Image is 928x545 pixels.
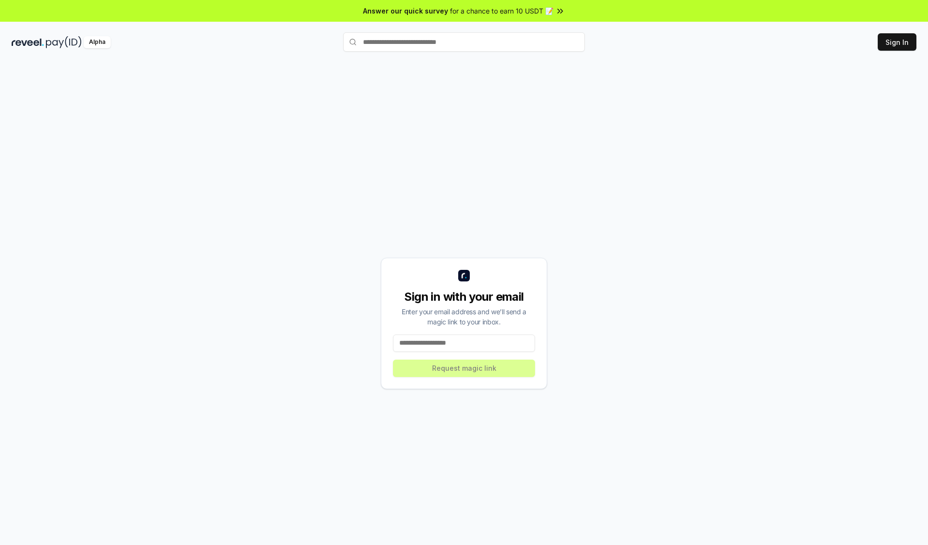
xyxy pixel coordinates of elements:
button: Sign In [878,33,916,51]
div: Sign in with your email [393,289,535,305]
img: reveel_dark [12,36,44,48]
div: Enter your email address and we’ll send a magic link to your inbox. [393,307,535,327]
span: for a chance to earn 10 USDT 📝 [450,6,553,16]
img: pay_id [46,36,82,48]
span: Answer our quick survey [363,6,448,16]
div: Alpha [84,36,111,48]
img: logo_small [458,270,470,281]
